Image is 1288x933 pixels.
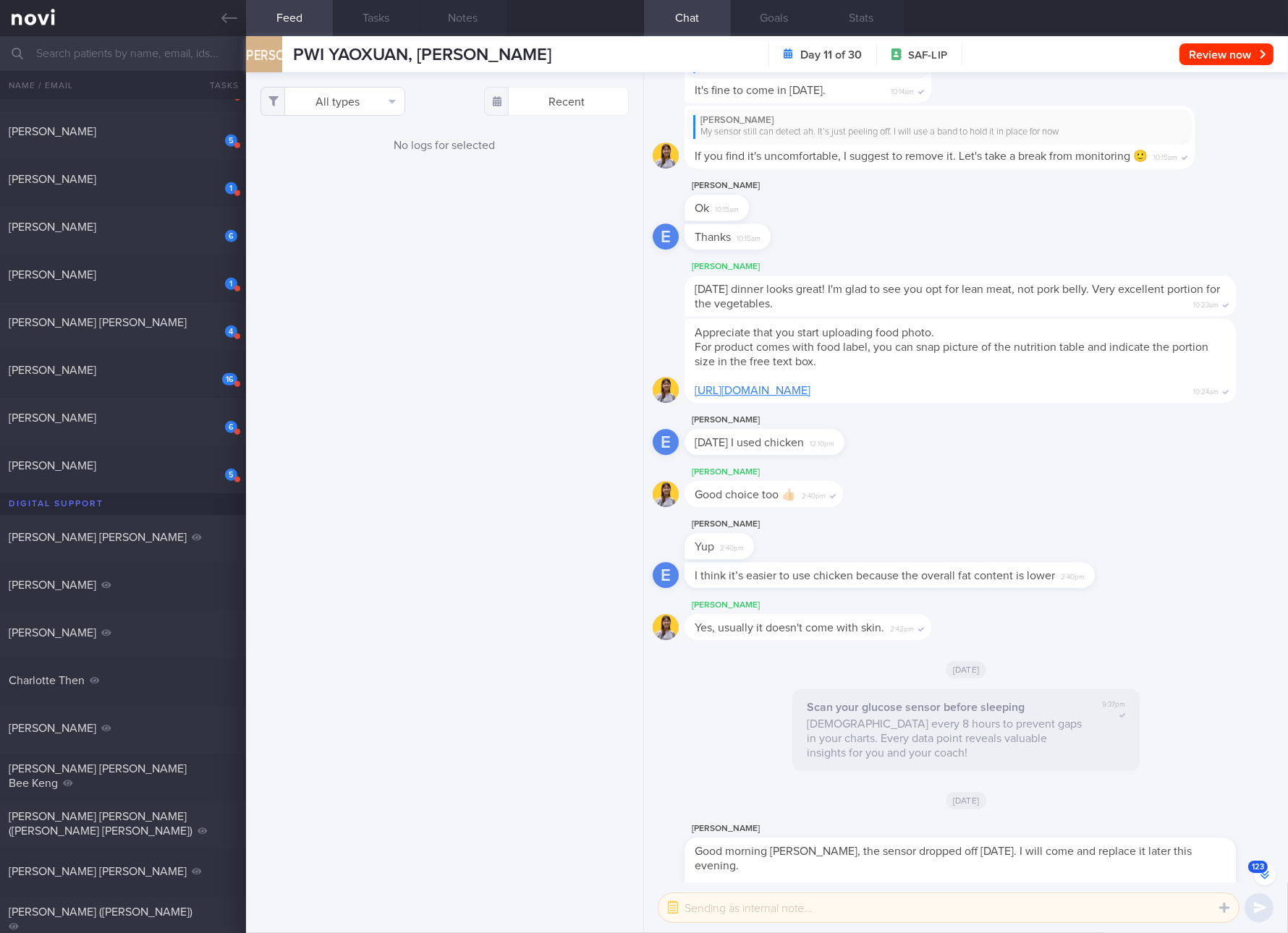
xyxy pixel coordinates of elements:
[188,71,246,100] button: Tasks
[9,579,96,591] span: [PERSON_NAME]
[685,412,888,429] div: [PERSON_NAME]
[685,258,1279,276] div: [PERSON_NAME]
[1193,297,1219,310] span: 10:23am
[693,127,1186,138] div: My sensor still can detect ah. It’s just peeling off. I will use a band to hold it in place for now
[9,627,96,639] span: [PERSON_NAME]
[693,115,1186,127] div: [PERSON_NAME]
[685,820,1279,838] div: [PERSON_NAME]
[9,412,96,424] span: [PERSON_NAME]
[9,532,187,543] span: [PERSON_NAME] [PERSON_NAME]
[9,126,96,137] span: [PERSON_NAME]
[1061,568,1085,582] span: 2:40pm
[695,622,884,634] span: Yes, usually it doesn't come with skin.
[222,373,237,385] div: 16
[9,723,96,734] span: [PERSON_NAME]
[695,570,1055,581] span: I think it’s easier to use chicken because the overall fat content is lower
[800,48,862,62] strong: Day 11 of 30
[242,27,286,83] div: [PERSON_NAME]
[695,489,796,500] span: Good choice too 👍🏻
[715,201,739,215] span: 10:15am
[695,150,1148,162] span: If you find it's uncomfortable, I suggest to remove it. Let's take a break from monitoring 🙂
[695,845,1192,872] span: Good morning [PERSON_NAME], the sensor dropped off [DATE]. I will come and replace it later this ...
[1153,149,1177,163] span: 10:15am
[9,221,96,233] span: [PERSON_NAME]
[695,341,1208,367] span: For product comes with food label, you can snap picture of the nutrition table and indicate the p...
[9,365,96,376] span: [PERSON_NAME]
[1179,43,1274,65] button: Review now
[685,597,975,614] div: [PERSON_NAME]
[9,317,187,328] span: [PERSON_NAME] [PERSON_NAME]
[9,866,187,877] span: [PERSON_NAME] [PERSON_NAME]
[908,48,947,63] span: SAF-LIP
[695,541,714,553] span: Yup
[225,469,237,481] div: 5
[891,83,914,97] span: 10:14am
[810,435,834,449] span: 12:10pm
[9,675,85,686] span: Charlotte Then
[653,223,679,250] div: E
[695,203,709,214] span: Ok
[685,177,792,195] div: [PERSON_NAME]
[9,906,192,918] span: [PERSON_NAME] ([PERSON_NAME])
[653,429,679,456] div: E
[9,811,192,837] span: [PERSON_NAME] [PERSON_NAME] ([PERSON_NAME] [PERSON_NAME])
[9,460,96,472] span: [PERSON_NAME]
[225,230,237,242] div: 6
[695,231,731,243] span: Thanks
[260,137,629,153] div: No logs for selected
[225,325,237,338] div: 4
[1102,700,1125,710] span: 9:37pm
[685,464,886,481] div: [PERSON_NAME]
[293,46,551,64] span: PWI YAOXUAN, [PERSON_NAME]
[890,621,914,634] span: 2:42pm
[1248,861,1268,873] span: 123
[9,763,187,789] span: [PERSON_NAME] [PERSON_NAME] Bee Keng
[225,182,237,195] div: 1
[1193,383,1219,397] span: 10:24am
[695,284,1220,310] span: [DATE] dinner looks great! I'm glad to see you opt for lean meat, not pork belly. Very excellent ...
[737,230,760,244] span: 10:15am
[695,85,826,96] span: It's fine to come in [DATE].
[653,562,679,589] div: E
[695,385,810,396] a: [URL][DOMAIN_NAME]
[225,421,237,433] div: 6
[946,792,987,809] span: [DATE]
[225,278,237,290] div: 1
[802,487,826,501] span: 2:40pm
[695,327,934,338] span: Appreciate that you start uploading food photo.
[9,269,96,281] span: [PERSON_NAME]
[685,516,797,533] div: [PERSON_NAME]
[807,702,1025,713] strong: Scan your glucose sensor before sleeping
[720,540,744,553] span: 2:40pm
[807,717,1082,760] p: [DEMOGRAPHIC_DATA] every 8 hours to prevent gaps in your charts. Every data point reveals valuabl...
[260,87,405,116] button: All types
[695,437,804,448] span: [DATE] I used chicken
[946,661,987,678] span: [DATE]
[225,135,237,147] div: 5
[9,174,96,185] span: [PERSON_NAME]
[1254,864,1276,885] button: 123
